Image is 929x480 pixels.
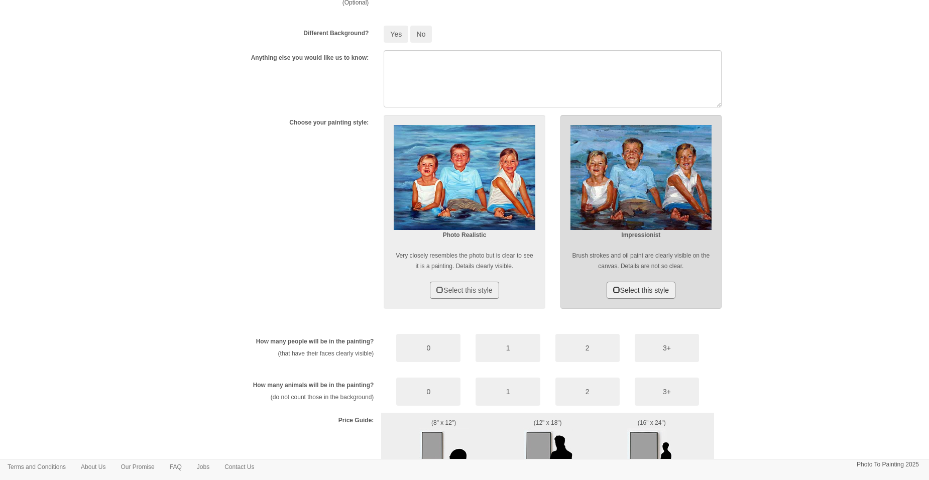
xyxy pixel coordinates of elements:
p: (16" x 24") [597,418,707,428]
p: Photo To Painting 2025 [857,459,919,470]
button: 2 [555,378,620,406]
p: Brush strokes and oil paint are clearly visible on the canvas. Details are not so clear. [570,251,712,272]
button: Yes [384,26,408,43]
a: Our Promise [113,459,162,474]
p: (12" x 18") [514,418,582,428]
button: Select this style [430,282,499,299]
button: 1 [476,378,540,406]
a: About Us [73,459,113,474]
button: No [410,26,432,43]
p: (8" x 12") [389,418,499,428]
button: 0 [396,378,460,406]
p: Photo Realistic [394,230,535,241]
label: Different Background? [303,29,369,38]
button: 3+ [635,378,699,406]
button: 3+ [635,334,699,362]
p: (that have their faces clearly visible) [222,348,374,359]
p: Impressionist [570,230,712,241]
a: Jobs [189,459,217,474]
button: Select this style [607,282,675,299]
label: Choose your painting style: [289,118,369,127]
button: 0 [396,334,460,362]
button: 2 [555,334,620,362]
img: Impressionist [570,125,712,230]
a: FAQ [162,459,189,474]
button: 1 [476,334,540,362]
label: How many animals will be in the painting? [253,381,374,390]
label: How many people will be in the painting? [256,337,374,346]
label: Price Guide: [338,416,374,425]
label: Anything else you would like us to know: [251,54,369,62]
p: (do not count those in the background) [222,392,374,403]
img: Realism [394,125,535,230]
p: Very closely resembles the photo but is clear to see it is a painting. Details clearly visible. [394,251,535,272]
a: Contact Us [217,459,262,474]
